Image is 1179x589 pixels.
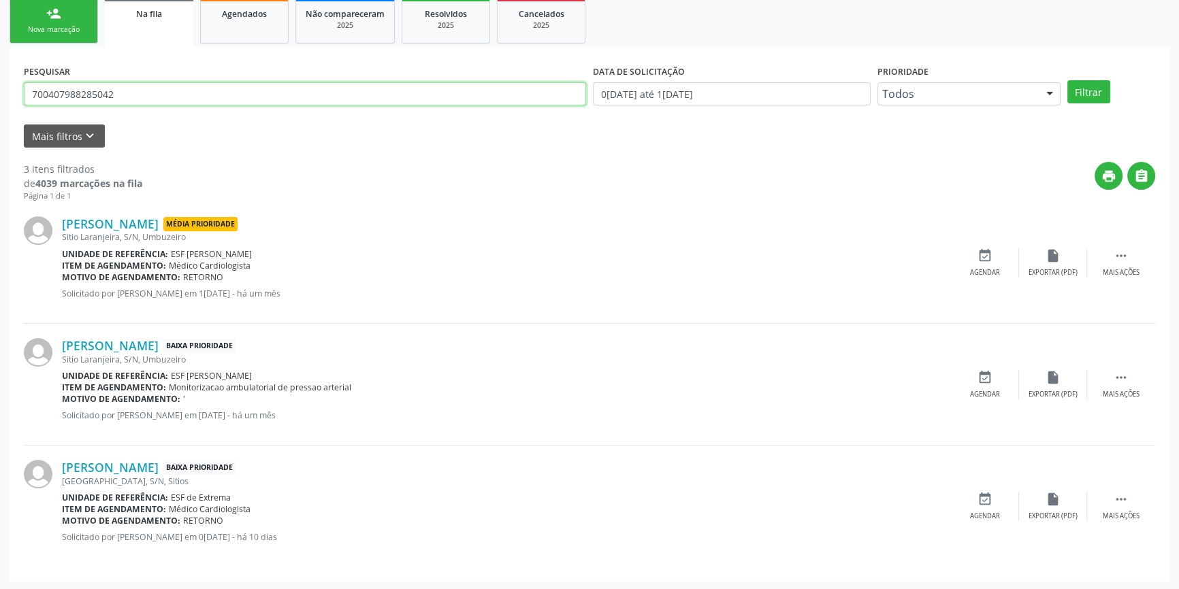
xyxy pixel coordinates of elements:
b: Item de agendamento: [62,382,166,393]
div: Sitio Laranjeira, S/N, Umbuzeiro [62,354,951,365]
span: RETORNO [183,515,223,526]
span: Agendados [222,8,267,20]
div: 2025 [306,20,385,31]
span: ESF de Extrema [171,492,231,503]
input: Selecione um intervalo [593,82,871,105]
div: Mais ações [1103,390,1140,399]
div: person_add [46,6,61,21]
div: Exportar (PDF) [1029,268,1078,277]
div: Exportar (PDF) [1029,511,1078,521]
label: DATA DE SOLICITAÇÃO [593,61,685,82]
button: Mais filtroskeyboard_arrow_down [24,124,105,148]
img: img [24,460,52,488]
a: [PERSON_NAME] [62,338,159,353]
div: Mais ações [1103,511,1140,521]
label: Prioridade [877,61,928,82]
span: Todos [882,87,1033,101]
div: Agendar [970,511,1000,521]
button: print [1095,162,1123,190]
div: 2025 [507,20,575,31]
b: Unidade de referência: [62,370,168,382]
button: Filtrar [1067,80,1110,103]
b: Item de agendamento: [62,260,166,271]
div: Agendar [970,268,1000,277]
b: Motivo de agendamento: [62,393,180,405]
span: Média Prioridade [163,217,238,231]
span: Baixa Prioridade [163,339,236,353]
div: de [24,176,142,190]
p: Solicitado por [PERSON_NAME] em [DATE] - há um mês [62,409,951,421]
i: event_available [978,492,992,507]
span: Médico Cardiologista [169,503,251,515]
i: print [1101,169,1116,184]
i: insert_drive_file [1046,492,1061,507]
span: Na fila [136,8,162,20]
b: Unidade de referência: [62,248,168,260]
div: Sitio Laranjeira, S/N, Umbuzeiro [62,231,951,243]
i:  [1114,248,1129,263]
div: Mais ações [1103,268,1140,277]
p: Solicitado por [PERSON_NAME] em 1[DATE] - há um mês [62,288,951,299]
div: 3 itens filtrados [24,162,142,176]
button:  [1127,162,1155,190]
i: insert_drive_file [1046,248,1061,263]
div: 2025 [412,20,480,31]
div: Página 1 de 1 [24,190,142,202]
span: ' [183,393,185,405]
span: Médico Cardiologista [169,260,251,271]
i: insert_drive_file [1046,370,1061,385]
i: event_available [978,248,992,263]
a: [PERSON_NAME] [62,216,159,231]
span: RETORNO [183,271,223,283]
i:  [1134,169,1149,184]
span: Cancelados [519,8,564,20]
div: Agendar [970,390,1000,399]
b: Item de agendamento: [62,503,166,515]
img: img [24,338,52,367]
div: Exportar (PDF) [1029,390,1078,399]
a: [PERSON_NAME] [62,460,159,475]
span: Monitorizacao ambulatorial de pressao arterial [169,382,351,393]
strong: 4039 marcações na fila [35,177,142,190]
label: PESQUISAR [24,61,70,82]
b: Motivo de agendamento: [62,515,180,526]
p: Solicitado por [PERSON_NAME] em 0[DATE] - há 10 dias [62,531,951,543]
i: keyboard_arrow_down [82,129,97,144]
div: Nova marcação [20,24,88,35]
div: [GEOGRAPHIC_DATA], S/N, Sitios [62,475,951,487]
i: event_available [978,370,992,385]
img: img [24,216,52,245]
b: Motivo de agendamento: [62,271,180,283]
span: Não compareceram [306,8,385,20]
input: Nome, CNS [24,82,586,105]
i:  [1114,370,1129,385]
span: Baixa Prioridade [163,460,236,475]
span: ESF [PERSON_NAME] [171,370,252,382]
span: ESF [PERSON_NAME] [171,248,252,260]
b: Unidade de referência: [62,492,168,503]
span: Resolvidos [425,8,467,20]
i:  [1114,492,1129,507]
